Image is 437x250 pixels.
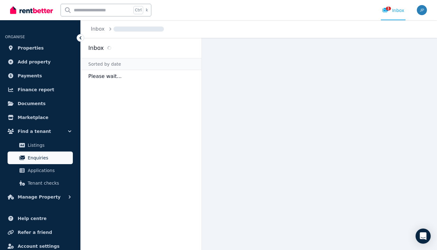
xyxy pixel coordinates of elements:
[5,69,75,82] a: Payments
[81,20,172,38] nav: Breadcrumb
[28,167,70,174] span: Applications
[18,215,47,222] span: Help centre
[5,191,75,203] button: Manage Property
[5,83,75,96] a: Finance report
[417,5,427,15] img: Jan Primrose
[5,35,25,39] span: ORGANISE
[18,44,44,52] span: Properties
[18,100,46,107] span: Documents
[88,44,104,52] h2: Inbox
[5,212,75,225] a: Help centre
[18,58,51,66] span: Add property
[5,111,75,124] a: Marketplace
[81,58,201,70] div: Sorted by date
[5,125,75,138] button: Find a tenant
[91,26,105,32] a: Inbox
[18,242,60,250] span: Account settings
[8,139,73,152] a: Listings
[8,152,73,164] a: Enquiries
[8,177,73,189] a: Tenant checks
[81,70,201,83] p: Please wait...
[8,164,73,177] a: Applications
[133,6,143,14] span: Ctrl
[18,86,54,93] span: Finance report
[5,56,75,68] a: Add property
[18,114,48,121] span: Marketplace
[18,128,51,135] span: Find a tenant
[5,97,75,110] a: Documents
[18,193,61,201] span: Manage Property
[416,229,431,244] div: Open Intercom Messenger
[5,42,75,54] a: Properties
[28,179,70,187] span: Tenant checks
[28,141,70,149] span: Listings
[18,72,42,80] span: Payments
[10,5,53,15] img: RentBetter
[382,7,404,14] div: Inbox
[5,226,75,239] a: Refer a friend
[18,229,52,236] span: Refer a friend
[146,8,148,13] span: k
[28,154,70,162] span: Enquiries
[386,7,391,10] span: 1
